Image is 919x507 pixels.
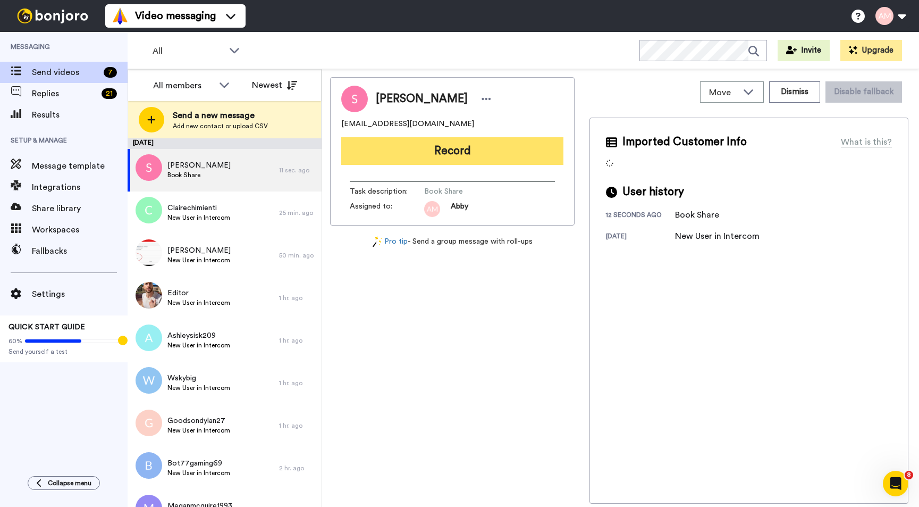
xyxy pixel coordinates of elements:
[167,288,230,298] span: Editor
[136,282,162,309] img: 2b654fae-4863-481c-a9bc-8a66213b3cde.jpg
[424,201,440,217] img: am.png
[279,379,316,387] div: 1 hr. ago
[167,384,230,392] span: New User in Intercom
[606,232,675,243] div: [DATE]
[244,74,305,96] button: Newest
[167,298,230,307] span: New User in Intercom
[905,471,913,479] span: 8
[32,223,128,236] span: Workspaces
[167,373,230,384] span: Wskybig
[118,336,128,345] div: Tooltip anchor
[350,186,424,197] span: Task description :
[136,239,162,266] img: 55d8712a-5c6f-4fb1-9f69-25b0646f9292.png
[167,171,231,179] span: Book Share
[841,136,892,148] div: What is this?
[136,197,162,223] img: c.png
[167,458,230,469] span: Bot77gaming69
[9,347,119,356] span: Send yourself a test
[709,86,738,99] span: Move
[173,109,268,122] span: Send a new message
[167,245,231,256] span: [PERSON_NAME]
[136,410,162,436] img: g.png
[135,9,216,23] span: Video messaging
[32,288,128,301] span: Settings
[32,160,128,172] span: Message template
[32,181,128,194] span: Integrations
[606,211,675,221] div: 12 seconds ago
[102,88,117,99] div: 21
[167,426,230,435] span: New User in Intercom
[769,81,820,103] button: Dismiss
[279,251,316,260] div: 50 min. ago
[341,137,563,165] button: Record
[167,203,230,213] span: Clairechimienti
[330,236,575,247] div: - Send a group message with roll-ups
[279,421,316,430] div: 1 hr. ago
[778,40,830,61] button: Invite
[167,341,230,350] span: New User in Intercom
[622,134,747,150] span: Imported Customer Info
[136,452,162,479] img: b.png
[153,45,224,57] span: All
[622,184,684,200] span: User history
[136,325,162,351] img: a.png
[167,213,230,222] span: New User in Intercom
[279,166,316,174] div: 11 sec. ago
[32,87,97,100] span: Replies
[32,245,128,257] span: Fallbacks
[279,464,316,472] div: 2 hr. ago
[840,40,902,61] button: Upgrade
[376,91,468,107] span: [PERSON_NAME]
[32,109,128,121] span: Results
[48,479,91,487] span: Collapse menu
[675,209,728,221] div: Book Share
[104,67,117,78] div: 7
[675,230,760,243] div: New User in Intercom
[279,209,316,217] div: 25 min. ago
[128,138,322,149] div: [DATE]
[373,236,408,247] a: Pro tip
[167,256,231,264] span: New User in Intercom
[28,476,100,490] button: Collapse menu
[32,202,128,215] span: Share library
[13,9,92,23] img: bj-logo-header-white.svg
[167,330,230,341] span: Ashleysisk209
[279,294,316,302] div: 1 hr. ago
[167,160,231,171] span: [PERSON_NAME]
[451,201,468,217] span: Abby
[341,119,474,129] span: [EMAIL_ADDRESS][DOMAIN_NAME]
[341,86,368,112] img: Image of Sara
[153,79,214,92] div: All members
[173,122,268,130] span: Add new contact or upload CSV
[883,471,908,496] iframe: Intercom live chat
[825,81,902,103] button: Disable fallback
[279,336,316,345] div: 1 hr. ago
[167,415,230,426] span: Goodsondylan27
[32,66,99,79] span: Send videos
[112,7,129,24] img: vm-color.svg
[424,186,525,197] span: Book Share
[136,154,162,181] img: s.png
[167,469,230,477] span: New User in Intercom
[136,367,162,394] img: w.png
[350,201,424,217] span: Assigned to:
[9,323,85,331] span: QUICK START GUIDE
[373,236,382,247] img: magic-wand.svg
[9,337,22,345] span: 60%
